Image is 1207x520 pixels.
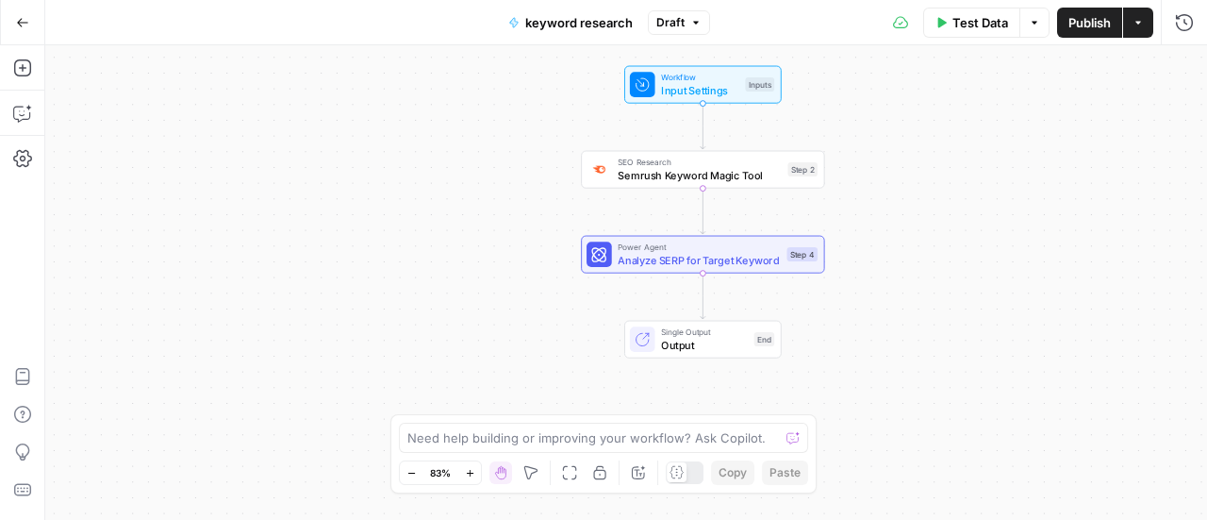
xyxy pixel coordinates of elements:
button: keyword research [497,8,644,38]
button: Publish [1057,8,1122,38]
g: Edge from start to step_2 [701,103,705,149]
span: Single Output [661,326,748,338]
span: Draft [656,14,685,31]
div: SEO ResearchSemrush Keyword Magic ToolStep 2 [581,151,824,189]
span: Paste [769,464,801,481]
span: Power Agent [618,241,780,253]
span: Publish [1068,13,1111,32]
img: 8a3tdog8tf0qdwwcclgyu02y995m [591,161,607,177]
span: SEO Research [618,156,781,168]
span: Copy [719,464,747,481]
span: Input Settings [661,82,739,98]
button: Test Data [923,8,1019,38]
button: Copy [711,461,754,485]
span: Test Data [952,13,1008,32]
div: Step 2 [787,162,818,176]
div: Step 4 [787,247,818,261]
span: Output [661,337,748,353]
button: Draft [648,10,710,35]
span: Analyze SERP for Target Keyword [618,252,780,268]
div: Power AgentAnalyze SERP for Target KeywordStep 4 [581,236,824,274]
div: Inputs [745,77,774,92]
g: Edge from step_4 to end [701,273,705,319]
div: WorkflowInput SettingsInputs [581,66,824,104]
div: Single OutputOutputEnd [581,321,824,359]
div: End [754,332,775,346]
span: Semrush Keyword Magic Tool [618,167,781,183]
span: Workflow [661,71,739,83]
span: 83% [430,465,451,480]
span: keyword research [525,13,633,32]
button: Paste [762,461,808,485]
g: Edge from step_2 to step_4 [701,188,705,234]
